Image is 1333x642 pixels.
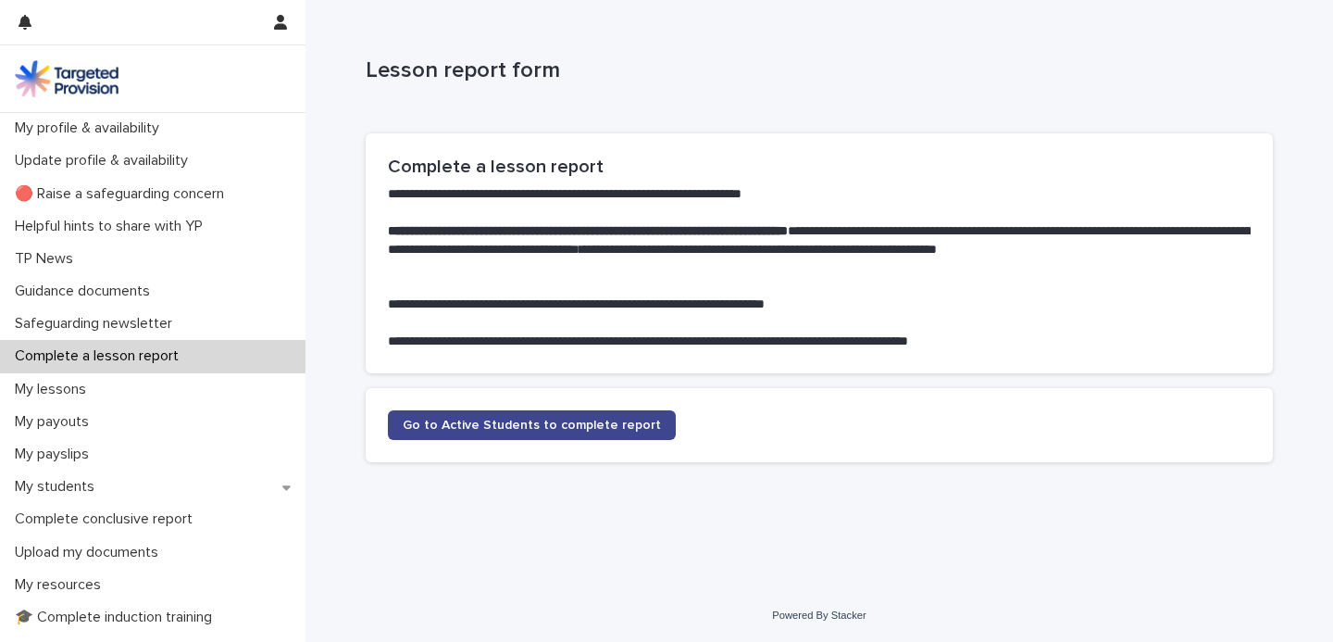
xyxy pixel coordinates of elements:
p: 🔴 Raise a safeguarding concern [7,185,239,203]
a: Powered By Stacker [772,610,866,621]
p: 🎓 Complete induction training [7,609,227,626]
span: Go to Active Students to complete report [403,419,661,432]
img: M5nRWzHhSzIhMunXDL62 [15,60,118,97]
p: My resources [7,576,116,594]
p: TP News [7,250,88,268]
p: Guidance documents [7,283,165,300]
p: Helpful hints to share with YP [7,218,218,235]
p: My students [7,478,109,496]
p: Complete conclusive report [7,510,207,528]
p: Complete a lesson report [7,347,193,365]
p: Upload my documents [7,544,173,561]
p: Update profile & availability [7,152,203,170]
h2: Complete a lesson report [388,156,1251,178]
p: My payslips [7,446,104,463]
a: Go to Active Students to complete report [388,410,676,440]
p: My payouts [7,413,104,431]
p: My lessons [7,381,101,398]
p: My profile & availability [7,120,174,137]
p: Lesson report form [366,57,1265,84]
p: Safeguarding newsletter [7,315,187,333]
